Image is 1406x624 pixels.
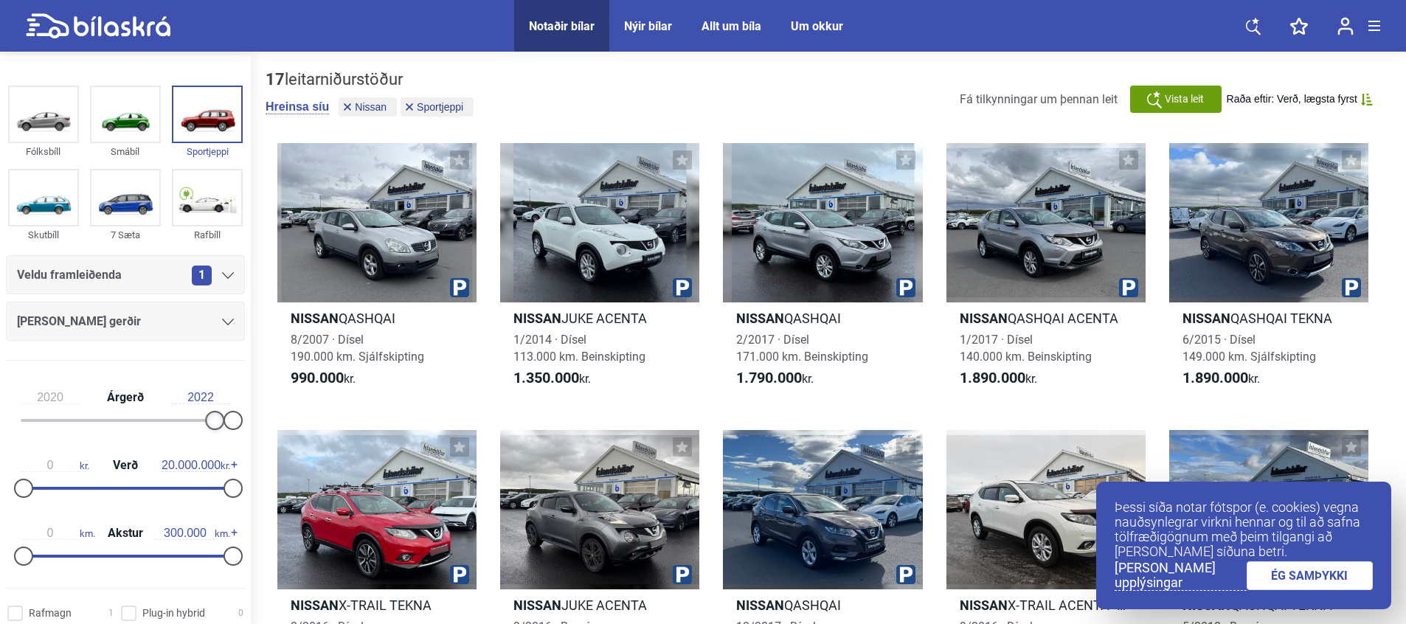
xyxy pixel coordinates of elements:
a: Nýir bílar [624,19,672,33]
span: Veldu framleiðenda [17,265,122,285]
span: kr. [513,370,591,387]
a: NissanQASHQAI8/2007 · Dísel190.000 km. Sjálfskipting990.000kr. [277,143,477,401]
h2: X-TRAIL TEKNA [277,597,477,614]
b: 990.000 [291,369,344,386]
div: leitarniðurstöður [266,70,477,89]
a: NissanJUKE ACENTA1/2014 · Dísel113.000 km. Beinskipting1.350.000kr. [500,143,699,401]
b: 1.890.000 [1182,369,1248,386]
button: Raða eftir: Verð, lægsta fyrst [1227,93,1373,105]
span: Akstur [104,527,147,539]
b: 1.890.000 [960,369,1025,386]
span: Verð [109,460,142,471]
span: Sportjeppi [417,102,463,112]
h2: QASHQAI [277,310,477,327]
a: [PERSON_NAME] upplýsingar [1115,561,1247,591]
button: Nissan [339,97,397,117]
a: ÉG SAMÞYKKI [1247,561,1374,590]
span: Rafmagn [29,606,72,621]
span: Fá tilkynningar um þennan leit [960,92,1118,106]
span: 8/2007 · Dísel 190.000 km. Sjálfskipting [291,333,424,364]
a: Um okkur [791,19,843,33]
h2: JUKE ACENTA [500,597,699,614]
div: Sportjeppi [172,143,243,160]
span: 2/2017 · Dísel 171.000 km. Beinskipting [736,333,868,364]
span: kr. [1182,370,1260,387]
span: Nissan [355,102,387,112]
b: Nissan [960,597,1008,613]
b: 1.350.000 [513,369,579,386]
img: parking.png [896,278,915,297]
span: 1 [108,606,114,621]
b: Nissan [960,311,1008,326]
button: Sportjeppi [401,97,474,117]
span: kr. [736,370,814,387]
b: Nissan [291,311,339,326]
b: Nissan [513,311,561,326]
span: 6/2015 · Dísel 149.000 km. Sjálfskipting [1182,333,1316,364]
div: 7 Sæta [90,226,161,243]
span: km. [21,527,95,540]
span: Árgerð [103,392,148,403]
h2: QASHQAI [723,597,922,614]
h2: QASHQAI ACENTA [946,310,1146,327]
h2: JUKE ACENTA [500,310,699,327]
b: Nissan [736,311,784,326]
span: Vista leit [1165,91,1204,107]
img: parking.png [450,278,469,297]
b: Nissan [736,597,784,613]
a: Notaðir bílar [529,19,595,33]
h2: QASHQAI TEKNA [1169,310,1368,327]
img: parking.png [673,565,692,584]
span: km. [156,527,230,540]
h2: QASHQAI [723,310,922,327]
img: parking.png [1119,278,1138,297]
span: 1/2017 · Dísel 140.000 km. Beinskipting [960,333,1092,364]
span: 0 [238,606,243,621]
button: Hreinsa síu [266,100,329,114]
h2: X-TRAIL ACENTA+2 2WD [946,597,1146,614]
a: NissanQASHQAI TEKNA6/2015 · Dísel149.000 km. Sjálfskipting1.890.000kr. [1169,143,1368,401]
b: Nissan [1182,311,1230,326]
a: NissanQASHQAI2/2017 · Dísel171.000 km. Beinskipting1.790.000kr. [723,143,922,401]
span: Plug-in hybrid [142,606,205,621]
p: Þessi síða notar fótspor (e. cookies) vegna nauðsynlegrar virkni hennar og til að safna tölfræðig... [1115,500,1373,559]
img: parking.png [673,278,692,297]
a: NissanQASHQAI ACENTA1/2017 · Dísel140.000 km. Beinskipting1.890.000kr. [946,143,1146,401]
img: parking.png [1342,278,1361,297]
div: Skutbíll [8,226,79,243]
span: Raða eftir: Verð, lægsta fyrst [1227,93,1357,105]
span: kr. [291,370,356,387]
span: kr. [21,459,89,472]
b: 1.790.000 [736,369,802,386]
b: Nissan [513,597,561,613]
div: Rafbíll [172,226,243,243]
img: parking.png [896,565,915,584]
span: 1 [192,266,212,285]
a: Allt um bíla [702,19,761,33]
b: 17 [266,70,285,89]
span: [PERSON_NAME] gerðir [17,311,141,332]
div: Fólksbíll [8,143,79,160]
span: 1/2014 · Dísel 113.000 km. Beinskipting [513,333,645,364]
span: kr. [960,370,1037,387]
img: user-login.svg [1337,17,1354,35]
span: kr. [162,459,230,472]
div: Smábíl [90,143,161,160]
img: parking.png [450,565,469,584]
b: Nissan [291,597,339,613]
